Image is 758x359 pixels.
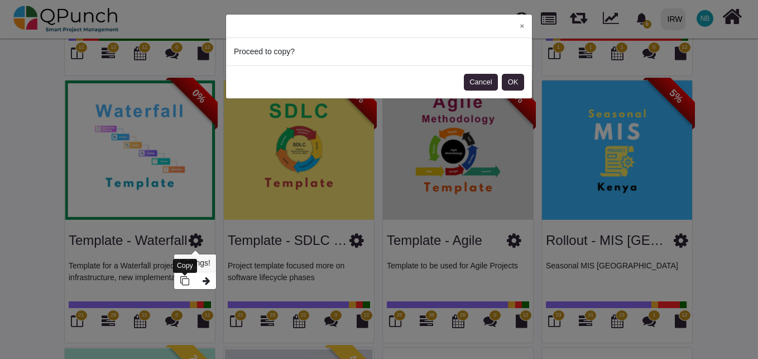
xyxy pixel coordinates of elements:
[173,259,197,273] div: Copy
[174,254,216,272] h3: Settings!
[234,46,524,58] div: Proceed to copy?
[512,15,532,37] button: Close
[203,276,210,285] i: More Settings
[464,74,498,91] button: Cancel
[502,74,524,91] button: OK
